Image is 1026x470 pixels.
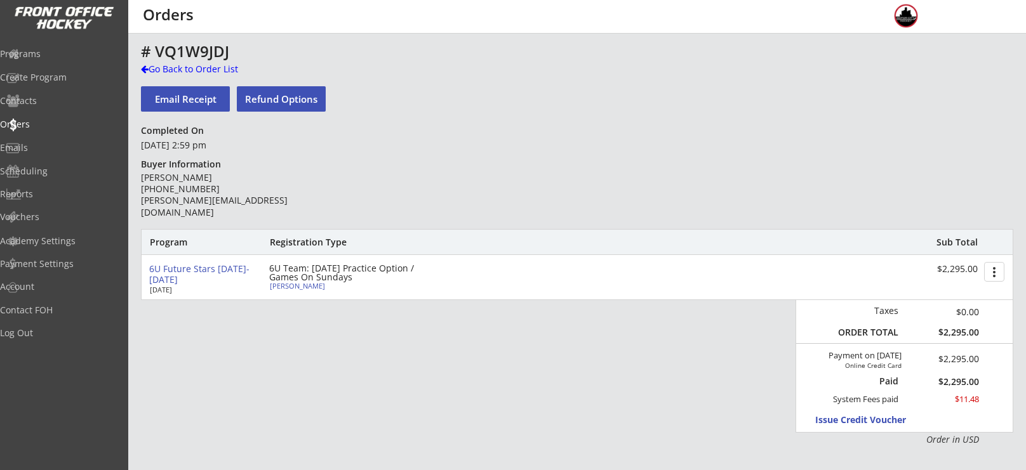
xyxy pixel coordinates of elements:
[141,86,230,112] button: Email Receipt
[141,125,210,136] div: Completed On
[141,139,324,152] div: [DATE] 2:59 pm
[907,377,980,386] div: $2,295.00
[907,394,980,405] div: $11.48
[270,237,415,248] div: Registration Type
[984,262,1004,282] button: more_vert
[840,375,898,387] div: Paid
[150,237,218,248] div: Program
[907,327,980,338] div: $2,295.00
[899,264,978,275] div: $2,295.00
[141,172,324,218] div: [PERSON_NAME] [PHONE_NUMBER] [PERSON_NAME][EMAIL_ADDRESS][DOMAIN_NAME]
[832,433,979,446] div: Order in USD
[150,286,251,293] div: [DATE]
[141,63,272,75] div: Go Back to Order List
[141,44,749,59] div: # VQ1W9JDJ
[832,327,898,338] div: ORDER TOTAL
[830,362,902,369] div: Online Credit Card
[832,305,898,317] div: Taxes
[270,282,411,289] div: [PERSON_NAME]
[237,86,326,112] button: Refund Options
[815,412,933,429] button: Issue Credit Voucher
[923,237,978,248] div: Sub Total
[801,351,902,361] div: Payment on [DATE]
[141,159,227,170] div: Buyer Information
[907,305,980,318] div: $0.00
[822,394,898,405] div: System Fees paid
[918,355,980,363] div: $2,295.00
[269,264,415,282] div: 6U Team: [DATE] Practice Option / Games On Sundays
[149,264,259,285] div: 6U Future Stars [DATE]-[DATE]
